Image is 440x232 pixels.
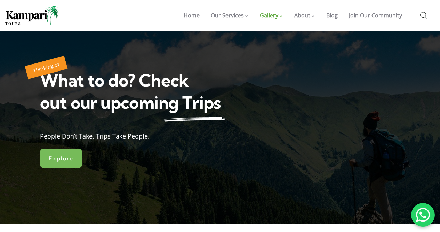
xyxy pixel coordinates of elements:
[32,60,60,74] span: Thinking of
[260,12,278,19] span: Gallery
[5,6,59,25] img: Home
[211,12,244,19] span: Our Services
[294,12,310,19] span: About
[49,156,73,161] span: Explore
[184,12,200,19] span: Home
[40,128,221,141] div: People Don’t Take, Trips Take People.
[411,203,435,227] div: 'Chat
[40,149,82,168] a: Explore
[40,70,221,113] span: What to do? Check out our upcoming Trips
[349,12,402,19] span: Join Our Community
[326,12,338,19] span: Blog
